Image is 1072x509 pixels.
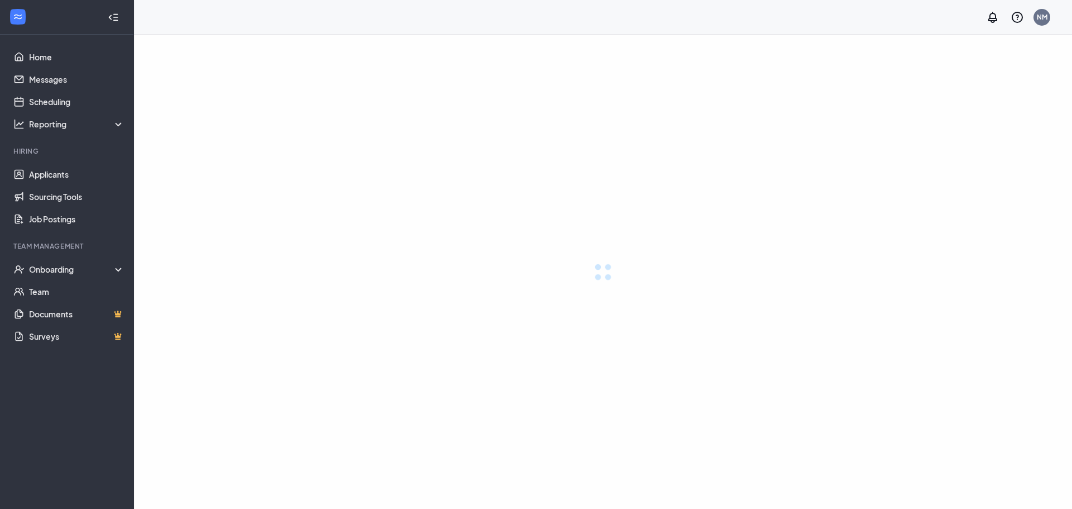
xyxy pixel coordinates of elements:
[13,118,25,130] svg: Analysis
[29,68,125,91] a: Messages
[13,241,122,251] div: Team Management
[29,185,125,208] a: Sourcing Tools
[29,303,125,325] a: DocumentsCrown
[1037,12,1047,22] div: NM
[29,46,125,68] a: Home
[12,11,23,22] svg: WorkstreamLogo
[29,280,125,303] a: Team
[986,11,999,24] svg: Notifications
[108,12,119,23] svg: Collapse
[13,146,122,156] div: Hiring
[29,91,125,113] a: Scheduling
[13,264,25,275] svg: UserCheck
[29,325,125,348] a: SurveysCrown
[1011,11,1024,24] svg: QuestionInfo
[29,118,125,130] div: Reporting
[29,264,125,275] div: Onboarding
[29,163,125,185] a: Applicants
[29,208,125,230] a: Job Postings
